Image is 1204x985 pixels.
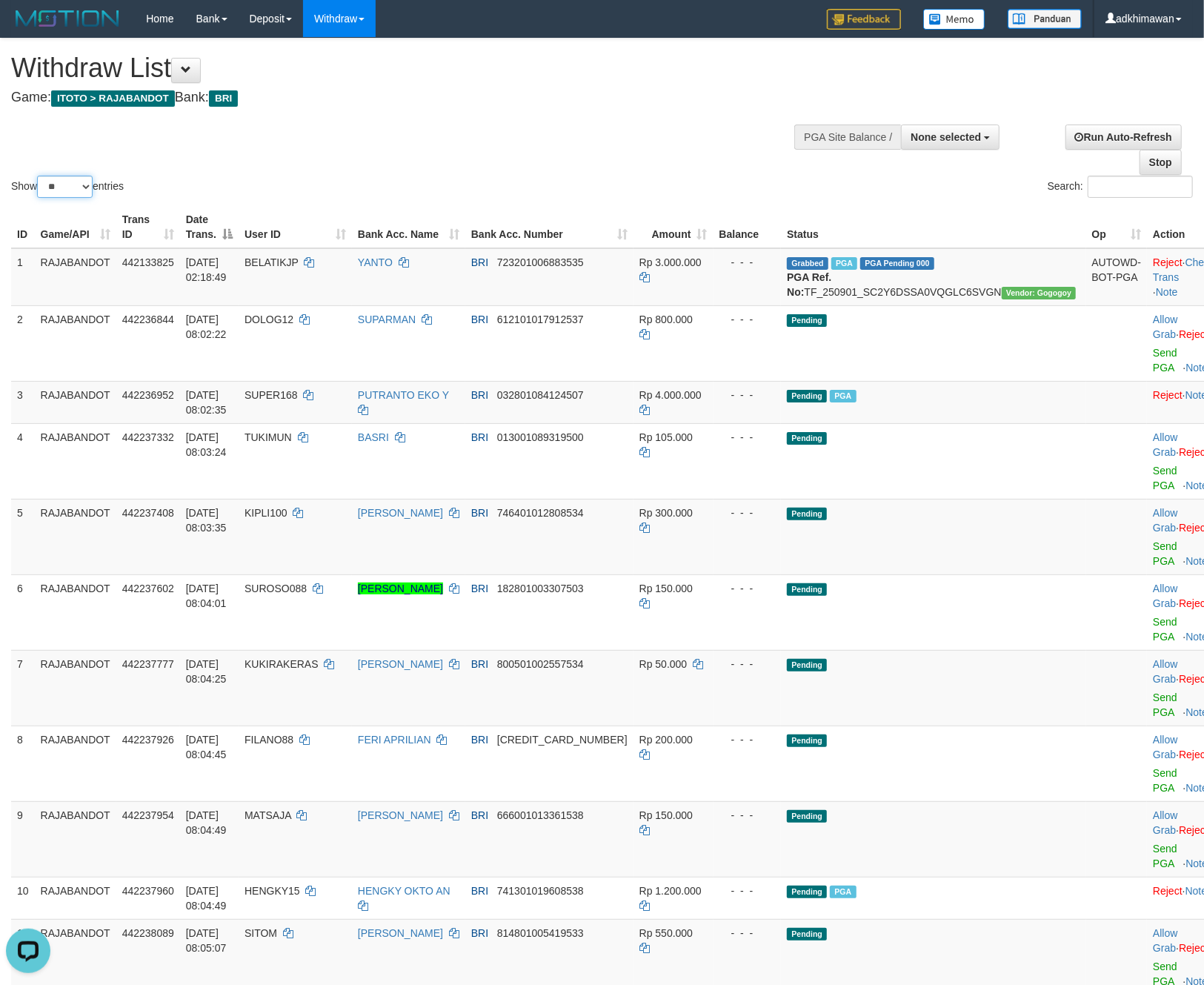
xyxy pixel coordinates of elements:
[719,581,776,596] div: - - -
[1153,927,1177,954] a: Allow Grab
[122,583,174,594] span: 442237602
[1153,314,1177,340] a: Allow Grab
[245,885,300,897] span: HENGKY15
[471,927,488,939] span: BRI
[35,499,116,574] td: RAJABANDOT
[719,657,776,671] div: - - -
[639,583,693,594] span: Rp 150.000
[1088,176,1193,198] input: Search:
[11,90,788,105] h4: Game: Bank:
[1065,125,1182,150] a: Run Auto-Refresh
[794,125,901,150] div: PGA Site Balance /
[35,726,116,801] td: RAJABANDOT
[639,256,702,268] span: Rp 3.000.000
[471,583,488,594] span: BRI
[11,305,35,381] td: 2
[186,314,227,340] span: [DATE] 08:02:22
[1153,658,1177,685] a: Allow Grab
[116,206,180,248] th: Trans ID: activate to sort column ascending
[714,206,782,248] th: Balance
[471,885,488,897] span: BRI
[719,808,776,823] div: - - -
[122,507,174,519] span: 442237408
[35,574,116,650] td: RAJABANDOT
[11,381,35,423] td: 3
[787,257,828,270] span: Grabbed
[639,734,693,746] span: Rp 200.000
[245,809,291,821] span: MATSAJA
[186,583,227,609] span: [DATE] 08:04:01
[122,314,174,325] span: 442236844
[787,271,831,298] b: PGA Ref. No:
[860,257,934,270] span: PGA Pending
[35,206,116,248] th: Game/API: activate to sort column ascending
[122,734,174,746] span: 442237926
[639,389,702,401] span: Rp 4.000.000
[1153,465,1177,491] a: Send PGA
[781,248,1085,306] td: TF_250901_SC2Y6DSSA0VQGLC6SVGN
[245,314,293,325] span: DOLOG12
[911,131,981,143] span: None selected
[497,256,584,268] span: Copy 723201006883535 to clipboard
[122,256,174,268] span: 442133825
[11,726,35,801] td: 8
[787,886,827,898] span: Pending
[497,431,584,443] span: Copy 013001089319500 to clipboard
[1153,540,1177,567] a: Send PGA
[1153,431,1179,458] span: ·
[1153,616,1177,643] a: Send PGA
[719,430,776,445] div: - - -
[358,583,443,594] a: [PERSON_NAME]
[1008,9,1082,29] img: panduan.png
[901,125,1000,150] button: None selected
[35,381,116,423] td: RAJABANDOT
[497,734,628,746] span: Copy 589601013545508 to clipboard
[6,6,50,50] button: Open LiveChat chat widget
[497,809,584,821] span: Copy 666001013361538 to clipboard
[497,658,584,670] span: Copy 800501002557534 to clipboard
[471,507,488,519] span: BRI
[122,885,174,897] span: 442237960
[122,389,174,401] span: 442236952
[358,314,416,325] a: SUPARMAN
[122,927,174,939] span: 442238089
[1153,507,1179,534] span: ·
[830,886,856,898] span: Marked by adkaditya
[1140,150,1182,175] a: Stop
[471,314,488,325] span: BRI
[186,885,227,912] span: [DATE] 08:04:49
[471,809,488,821] span: BRI
[11,176,124,198] label: Show entries
[1086,206,1148,248] th: Op: activate to sort column ascending
[633,206,714,248] th: Amount: activate to sort column ascending
[1153,809,1179,836] span: ·
[358,658,443,670] a: [PERSON_NAME]
[497,507,584,519] span: Copy 746401012808534 to clipboard
[186,431,227,458] span: [DATE] 08:03:24
[471,431,488,443] span: BRI
[35,801,116,877] td: RAJABANDOT
[471,256,488,268] span: BRI
[787,508,827,520] span: Pending
[11,206,35,248] th: ID
[186,734,227,760] span: [DATE] 08:04:45
[1153,692,1177,718] a: Send PGA
[719,388,776,402] div: - - -
[830,390,856,402] span: Marked by adkaditya
[245,583,307,594] span: SUROSO088
[497,583,584,594] span: Copy 182801003307503 to clipboard
[1153,734,1177,760] a: Allow Grab
[497,927,584,939] span: Copy 814801005419533 to clipboard
[1153,734,1179,760] span: ·
[37,176,93,198] select: Showentries
[35,248,116,306] td: RAJABANDOT
[471,658,488,670] span: BRI
[827,9,901,30] img: Feedback.jpg
[787,734,827,747] span: Pending
[1153,583,1179,609] span: ·
[1153,658,1179,685] span: ·
[245,507,287,519] span: KIPLI100
[358,431,389,443] a: BASRI
[719,883,776,898] div: - - -
[186,256,227,283] span: [DATE] 02:18:49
